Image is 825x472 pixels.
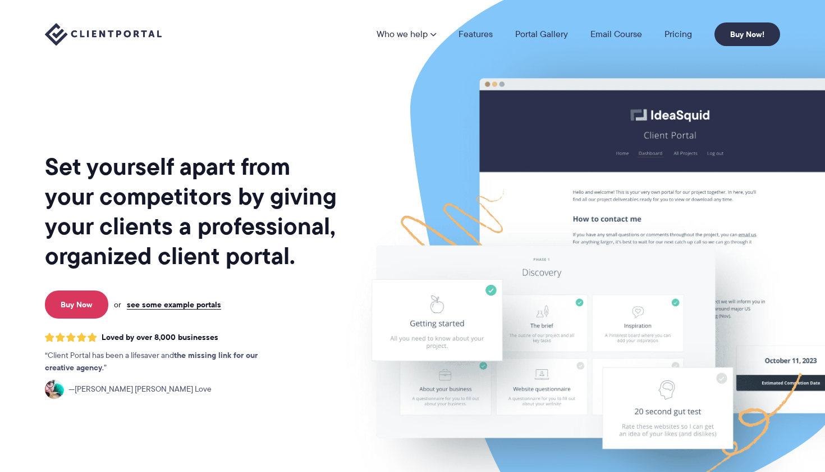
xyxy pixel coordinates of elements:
[590,30,642,39] a: Email Course
[714,22,780,46] a: Buy Now!
[127,299,221,310] a: see some example portals
[515,30,568,39] a: Portal Gallery
[459,30,493,39] a: Features
[664,30,692,39] a: Pricing
[45,350,281,374] p: Client Portal has been a lifesaver and .
[45,152,339,271] h1: Set yourself apart from your competitors by giving your clients a professional, organized client ...
[102,333,218,342] span: Loved by over 8,000 businesses
[114,299,121,310] span: or
[68,383,212,396] span: [PERSON_NAME] [PERSON_NAME] Love
[45,349,258,374] strong: the missing link for our creative agency
[377,30,436,39] a: Who we help
[45,291,108,319] a: Buy Now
